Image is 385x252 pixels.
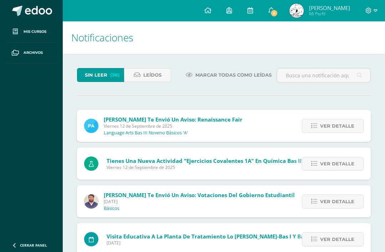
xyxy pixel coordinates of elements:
[124,68,171,82] a: Leídos
[107,233,373,240] span: para el día
[107,164,303,170] span: Viernes 12 de Septiembre de 2025
[84,194,98,209] img: 3c88fd5534d10fcfcc6911e8303bbf43.png
[6,21,57,42] a: Mis cursos
[320,157,354,170] span: Ver detalle
[104,116,242,123] span: [PERSON_NAME] te envió un aviso: Renaissance Fair
[110,68,120,82] span: (98)
[104,206,119,211] p: Básicos
[104,199,295,205] span: [DATE]
[104,130,188,136] p: Language Arts Bas III Noveno Básicos 'A'
[107,157,303,164] span: Tienes una nueva actividad "Ejercicios covalentes 1A" En Química Bas III
[107,233,327,240] span: Visita Educativa a la Planta de Tratamiento Lo [PERSON_NAME]-Bas I y Bas III (A,B)
[309,4,350,11] span: [PERSON_NAME]
[309,11,350,17] span: Mi Perfil
[320,119,354,133] span: Ver detalle
[195,68,272,82] span: Marcar todas como leídas
[143,68,161,82] span: Leídos
[320,233,354,246] span: Ver detalle
[24,50,43,56] span: Archivos
[104,191,295,199] span: [PERSON_NAME] te envió un aviso: Votaciones del gobierno estudiantil
[6,42,57,63] a: Archivos
[177,68,281,82] a: Marcar todas como leídas
[71,31,133,44] span: Notificaciones
[320,195,354,208] span: Ver detalle
[277,68,370,82] input: Busca una notificación aquí
[77,68,124,82] a: Sin leer(98)
[20,243,47,248] span: Cerrar panel
[85,68,107,82] span: Sin leer
[104,123,242,129] span: Viernes 12 de Septiembre de 2025
[270,9,278,17] span: 5
[107,240,373,246] span: [DATE]
[84,119,98,133] img: 16d00d6a61aad0e8a558f8de8df831eb.png
[289,4,304,18] img: 2fe051a0aa0600d40a4c34f2cb07456b.png
[24,29,46,35] span: Mis cursos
